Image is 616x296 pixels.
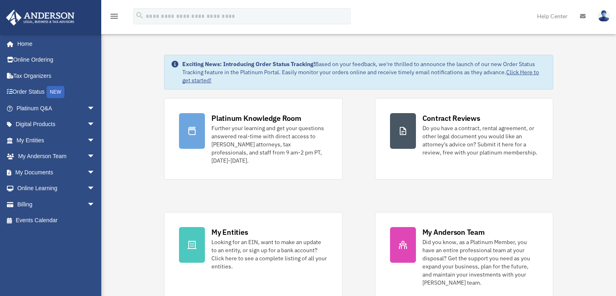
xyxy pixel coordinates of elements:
a: Home [6,36,103,52]
div: Contract Reviews [422,113,480,123]
div: My Anderson Team [422,227,485,237]
span: arrow_drop_down [87,180,103,197]
div: Did you know, as a Platinum Member, you have an entire professional team at your disposal? Get th... [422,238,538,287]
span: arrow_drop_down [87,132,103,149]
a: Online Learningarrow_drop_down [6,180,107,197]
a: My Documentsarrow_drop_down [6,164,107,180]
a: Events Calendar [6,212,107,229]
a: Platinum Q&Aarrow_drop_down [6,100,107,116]
div: Platinum Knowledge Room [211,113,301,123]
span: arrow_drop_down [87,164,103,181]
span: arrow_drop_down [87,196,103,213]
span: arrow_drop_down [87,148,103,165]
a: Tax Organizers [6,68,107,84]
a: Platinum Knowledge Room Further your learning and get your questions answered real-time with dire... [164,98,342,180]
i: search [135,11,144,20]
a: menu [109,14,119,21]
i: menu [109,11,119,21]
img: User Pic [598,10,610,22]
a: Order StatusNEW [6,84,107,101]
a: Digital Productsarrow_drop_down [6,116,107,133]
a: Online Ordering [6,52,107,68]
img: Anderson Advisors Platinum Portal [4,10,77,26]
div: NEW [47,86,64,98]
a: Billingarrow_drop_down [6,196,107,212]
a: My Entitiesarrow_drop_down [6,132,107,148]
div: Looking for an EIN, want to make an update to an entity, or sign up for a bank account? Click her... [211,238,327,270]
div: Do you have a contract, rental agreement, or other legal document you would like an attorney's ad... [422,124,538,157]
a: My Anderson Teamarrow_drop_down [6,148,107,165]
a: Contract Reviews Do you have a contract, rental agreement, or other legal document you would like... [375,98,553,180]
div: Further your learning and get your questions answered real-time with direct access to [PERSON_NAM... [211,124,327,165]
span: arrow_drop_down [87,100,103,117]
span: arrow_drop_down [87,116,103,133]
a: Click Here to get started! [182,69,539,84]
div: My Entities [211,227,248,237]
div: Based on your feedback, we're thrilled to announce the launch of our new Order Status Tracking fe... [182,60,546,84]
strong: Exciting News: Introducing Order Status Tracking! [182,60,315,68]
